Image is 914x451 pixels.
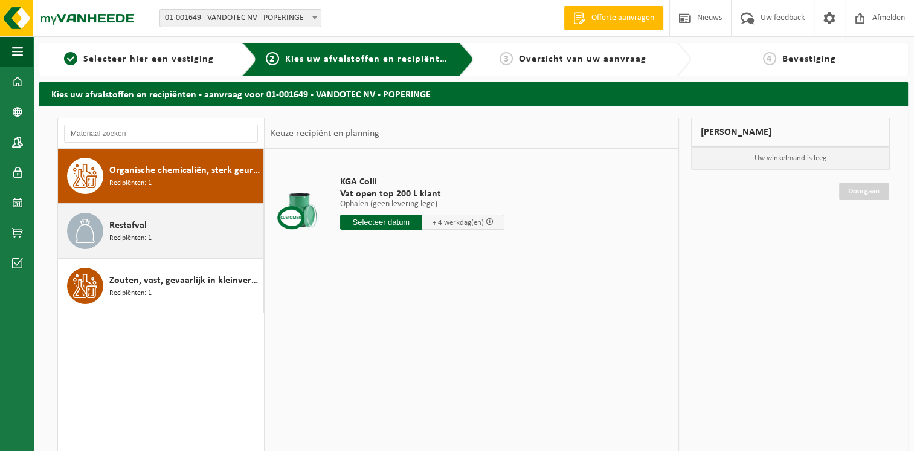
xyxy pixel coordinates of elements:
button: Organische chemicaliën, sterk geurend Recipiënten: 1 [58,149,264,204]
p: Ophalen (geen levering lege) [340,200,504,209]
button: Zouten, vast, gevaarlijk in kleinverpakking Recipiënten: 1 [58,259,264,313]
span: 1 [64,52,77,65]
a: Offerte aanvragen [564,6,663,30]
span: KGA Colli [340,176,504,188]
input: Selecteer datum [340,215,422,230]
span: 4 [763,52,776,65]
span: Organische chemicaliën, sterk geurend [109,163,260,178]
span: Selecteer hier een vestiging [83,54,214,64]
a: Doorgaan [839,183,889,200]
span: Kies uw afvalstoffen en recipiënten [285,54,451,64]
span: + 4 werkdag(en) [433,219,484,227]
span: Bevestiging [782,54,836,64]
a: 1Selecteer hier een vestiging [45,52,233,67]
span: 01-001649 - VANDOTEC NV - POPERINGE [160,10,321,27]
span: Vat open top 200 L klant [340,188,504,200]
span: Overzicht van uw aanvraag [519,54,646,64]
span: 3 [500,52,513,65]
p: Uw winkelmand is leeg [692,147,890,170]
span: Recipiënten: 1 [109,178,152,189]
span: 2 [266,52,279,65]
button: Restafval Recipiënten: 1 [58,204,264,259]
span: Restafval [109,218,147,233]
span: Recipiënten: 1 [109,288,152,299]
span: 01-001649 - VANDOTEC NV - POPERINGE [159,9,321,27]
div: [PERSON_NAME] [691,118,890,147]
span: Zouten, vast, gevaarlijk in kleinverpakking [109,273,260,288]
h2: Kies uw afvalstoffen en recipiënten - aanvraag voor 01-001649 - VANDOTEC NV - POPERINGE [39,82,908,105]
input: Materiaal zoeken [64,125,258,143]
span: Recipiënten: 1 [109,233,152,244]
span: Offerte aanvragen [588,12,657,24]
div: Keuze recipiënt en planning [265,118,385,149]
